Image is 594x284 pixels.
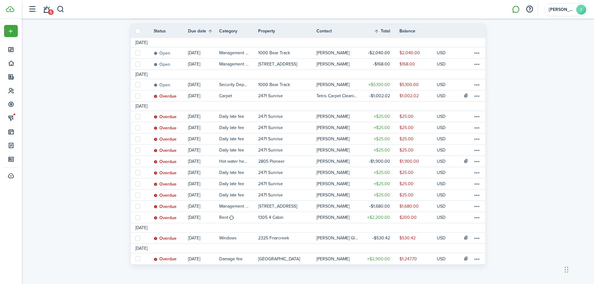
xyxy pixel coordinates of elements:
status: Overdue [154,257,176,262]
a: 2471 Sunrise [258,90,317,101]
p: 1000 Bear Track [258,81,290,88]
a: [DATE] [188,233,219,243]
a: Open [154,79,188,90]
p: [STREET_ADDRESS] [258,61,297,67]
a: [PERSON_NAME] [316,111,362,122]
th: Status [154,28,188,34]
table-profile-info-text: [PERSON_NAME] [316,137,350,142]
td: [DATE] [131,224,152,231]
a: Overdue [154,212,188,223]
p: [DATE] [188,113,200,120]
div: Drag [565,260,568,279]
a: Overdue [154,122,188,133]
table-amount-title: $25.00 [374,136,390,142]
table-info-title: Daily late fee [219,192,244,198]
p: [STREET_ADDRESS] [258,203,297,209]
a: USD [437,90,454,101]
a: Overdue [154,145,188,156]
a: USD [437,178,454,189]
td: [DATE] [131,39,152,46]
a: Management fees [219,201,258,212]
a: $200.00 [399,212,437,223]
p: USD [437,93,446,99]
avatar-text: E [576,5,586,15]
p: [DATE] [188,203,200,209]
table-info-title: Damage fee [219,256,243,262]
a: $5,100.00 [399,79,437,90]
a: [DATE] [188,156,219,167]
span: 5 [48,9,54,15]
button: Search [57,4,65,15]
table-info-title: Management fees [219,61,249,67]
a: [DATE] [188,190,219,200]
table-amount-description: $25.00 [399,192,413,198]
a: Overdue [154,190,188,200]
table-profile-info-text: Tetris Carpet Cleaning [316,94,358,99]
table-info-title: Daily late fee [219,124,244,131]
a: [DATE] [188,111,219,122]
table-amount-title: $25.00 [374,113,390,120]
a: USD [437,47,454,58]
a: $530.42 [399,233,437,243]
a: [STREET_ADDRESS] [258,201,317,212]
table-amount-description: $25.00 [399,124,413,131]
table-amount-title: $25.00 [374,169,390,176]
table-amount-description: $2,040.00 [399,50,420,56]
a: [PERSON_NAME] [316,145,362,156]
a: $25.00 [399,122,437,133]
p: [DATE] [188,214,200,221]
a: [PERSON_NAME] [316,47,362,58]
p: 2805 Pioneer [258,158,285,165]
a: $1,900.00 [399,156,437,167]
p: 2471 Sunrise [258,93,283,99]
table-amount-title: $1,680.00 [369,203,390,209]
a: $168.00 [362,59,399,70]
table-info-title: Security Deposit [219,81,249,88]
th: Contact [316,28,362,34]
table-amount-title: $25.00 [374,124,390,131]
table-profile-info-text: [PERSON_NAME] Glass Repair [316,236,358,241]
table-amount-title: $5,100.00 [368,81,390,88]
status: Overdue [154,215,176,220]
a: $25.00 [399,167,437,178]
a: [DATE] [188,178,219,189]
a: [PERSON_NAME] [316,59,362,70]
table-profile-info-text: [PERSON_NAME] [316,170,350,175]
td: [DATE] [131,71,152,78]
table-amount-title: $25.00 [374,192,390,198]
a: $2,900.00 [362,253,399,264]
a: Overdue [154,201,188,212]
table-profile-info-text: [PERSON_NAME] [316,62,350,67]
a: Daily late fee [219,167,258,178]
p: USD [437,147,446,153]
p: USD [437,136,446,142]
img: TenantCloud [6,6,14,12]
a: $25.00 [362,190,399,200]
status: Overdue [154,148,176,153]
table-amount-title: $1,900.00 [369,158,390,165]
a: [DATE] [188,79,219,90]
p: 2471 Sunrise [258,147,283,153]
a: [PERSON_NAME] [316,190,362,200]
button: Open sidebar [26,3,38,15]
a: [DATE] [188,167,219,178]
a: USD [437,79,454,90]
p: [DATE] [188,81,200,88]
a: $168.00 [399,59,437,70]
a: [DATE] [188,212,219,223]
a: [GEOGRAPHIC_DATA] [258,253,317,264]
p: 2471 Sunrise [258,124,283,131]
p: USD [437,81,446,88]
p: [DATE] [188,136,200,142]
table-amount-description: $5,100.00 [399,81,419,88]
a: [PERSON_NAME] Glass Repair [316,233,362,243]
p: [DATE] [188,181,200,187]
status: Overdue [154,114,176,119]
table-amount-description: $1,680.00 [399,203,419,209]
table-profile-info-text: [PERSON_NAME] [316,181,350,186]
a: USD [437,133,454,144]
a: $5,100.00 [362,79,399,90]
a: Windows [219,233,258,243]
td: [DATE] [131,103,152,109]
table-amount-description: $25.00 [399,169,413,176]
